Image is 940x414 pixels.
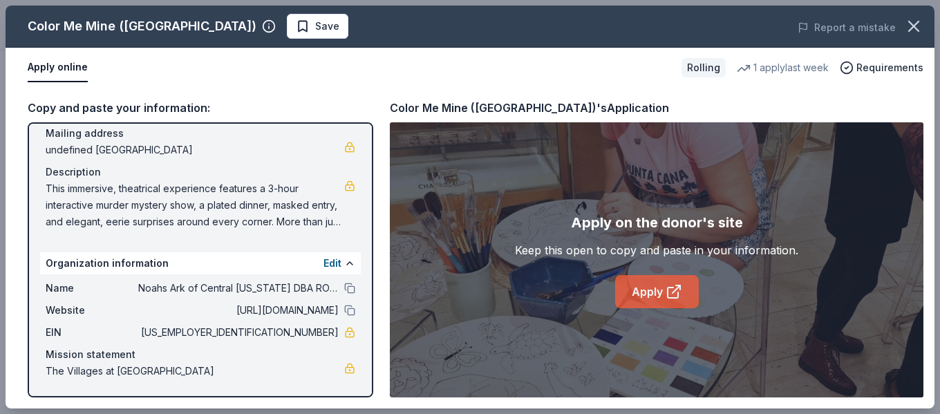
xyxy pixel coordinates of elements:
[737,59,829,76] div: 1 apply last week
[46,324,138,341] span: EIN
[138,324,339,341] span: [US_EMPLOYER_IDENTIFICATION_NUMBER]
[40,252,361,274] div: Organization information
[287,14,348,39] button: Save
[856,59,923,76] span: Requirements
[46,302,138,319] span: Website
[46,280,138,297] span: Name
[571,211,743,234] div: Apply on the donor's site
[840,59,923,76] button: Requirements
[46,346,355,363] div: Mission statement
[315,18,339,35] span: Save
[46,125,355,142] div: Mailing address
[138,280,339,297] span: Noahs Ark of Central [US_STATE] DBA ROAR [US_STATE]
[323,255,341,272] button: Edit
[138,302,339,319] span: [URL][DOMAIN_NAME]
[515,242,798,258] div: Keep this open to copy and paste in your information.
[46,363,344,379] span: The Villages at [GEOGRAPHIC_DATA]
[28,15,256,37] div: Color Me Mine ([GEOGRAPHIC_DATA])
[28,99,373,117] div: Copy and paste your information:
[46,180,344,230] span: This immersive, theatrical experience features a 3-hour interactive murder mystery show, a plated...
[390,99,669,117] div: Color Me Mine ([GEOGRAPHIC_DATA])'s Application
[798,19,896,36] button: Report a mistake
[681,58,726,77] div: Rolling
[46,142,344,158] span: undefined [GEOGRAPHIC_DATA]
[46,164,355,180] div: Description
[615,275,699,308] a: Apply
[28,53,88,82] button: Apply online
